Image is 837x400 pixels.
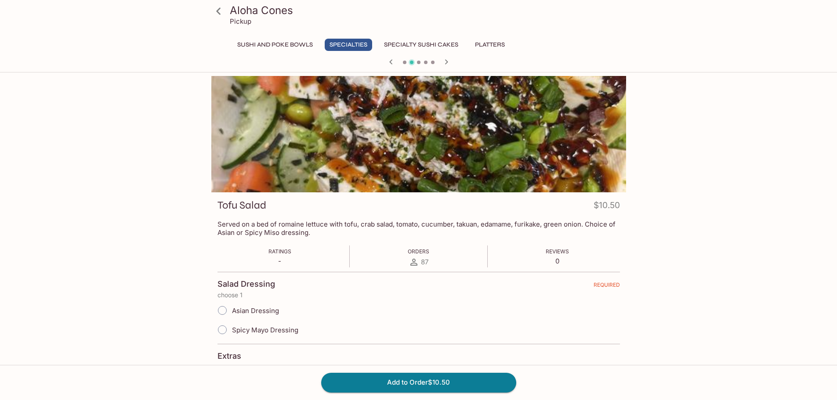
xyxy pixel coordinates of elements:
span: Orders [408,248,429,255]
span: Ratings [268,248,291,255]
p: choose 1 [217,292,620,299]
h4: $10.50 [594,198,620,216]
button: Specialty Sushi Cakes [379,39,463,51]
span: REQUIRED [594,281,620,292]
p: Served on a bed of romaine lettuce with tofu, crab salad, tomato, cucumber, takuan, edamame, furi... [217,220,620,237]
button: Add to Order$10.50 [321,373,516,392]
button: Platters [470,39,510,51]
span: Asian Dressing [232,306,279,315]
p: Pickup [230,17,251,25]
div: Tofu Salad [211,76,626,192]
p: 0 [546,257,569,265]
h4: Salad Dressing [217,279,275,289]
h4: Extras [217,351,241,361]
span: Reviews [546,248,569,255]
span: 87 [421,258,428,266]
h3: Tofu Salad [217,198,266,212]
p: - [268,257,291,265]
button: Sushi and Poke Bowls [232,39,318,51]
span: Spicy Mayo Dressing [232,326,298,334]
h3: Aloha Cones [230,4,623,17]
button: Specialties [325,39,372,51]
